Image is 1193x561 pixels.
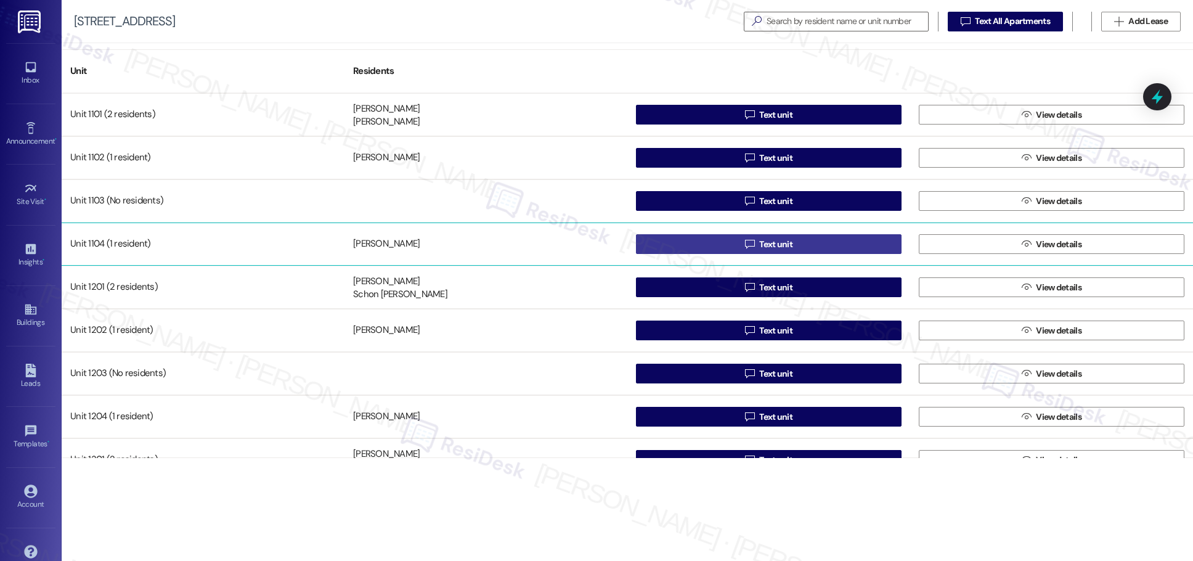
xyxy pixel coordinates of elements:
[353,102,420,115] div: [PERSON_NAME]
[636,234,902,254] button: Text unit
[919,364,1184,383] button: View details
[636,321,902,340] button: Text unit
[759,454,792,467] span: Text unit
[747,15,767,28] i: 
[1036,411,1081,424] span: View details
[62,448,344,472] div: Unit 1301 (2 residents)
[1114,17,1123,27] i: 
[1101,12,1181,31] button: Add Lease
[62,361,344,386] div: Unit 1203 (No residents)
[1036,195,1081,208] span: View details
[961,17,970,27] i: 
[759,411,792,424] span: Text unit
[1036,324,1081,337] span: View details
[1022,326,1031,335] i: 
[6,57,55,90] a: Inbox
[919,407,1184,427] button: View details
[1128,15,1168,28] span: Add Lease
[919,191,1184,211] button: View details
[1036,367,1081,380] span: View details
[353,152,420,165] div: [PERSON_NAME]
[745,282,754,292] i: 
[6,360,55,393] a: Leads
[759,152,792,165] span: Text unit
[47,438,49,446] span: •
[636,407,902,427] button: Text unit
[62,56,344,86] div: Unit
[759,109,792,121] span: Text unit
[62,318,344,343] div: Unit 1202 (1 resident)
[1022,239,1031,249] i: 
[919,321,1184,340] button: View details
[353,238,420,251] div: [PERSON_NAME]
[745,153,754,163] i: 
[745,239,754,249] i: 
[975,15,1050,28] span: Text All Apartments
[948,12,1063,31] button: Text All Apartments
[919,105,1184,125] button: View details
[353,116,420,129] div: [PERSON_NAME]
[919,148,1184,168] button: View details
[767,13,928,30] input: Search by resident name or unit number
[636,277,902,297] button: Text unit
[6,239,55,272] a: Insights •
[919,277,1184,297] button: View details
[353,289,447,301] div: Schon [PERSON_NAME]
[759,281,792,294] span: Text unit
[745,412,754,422] i: 
[62,275,344,300] div: Unit 1201 (2 residents)
[43,256,44,264] span: •
[1022,110,1031,120] i: 
[759,238,792,251] span: Text unit
[919,234,1184,254] button: View details
[636,450,902,470] button: Text unit
[1022,455,1031,465] i: 
[1036,281,1081,294] span: View details
[919,450,1184,470] button: View details
[6,178,55,211] a: Site Visit •
[44,195,46,204] span: •
[6,481,55,514] a: Account
[62,404,344,429] div: Unit 1204 (1 resident)
[745,369,754,379] i: 
[745,455,754,465] i: 
[353,411,420,424] div: [PERSON_NAME]
[636,191,902,211] button: Text unit
[1022,412,1031,422] i: 
[6,299,55,332] a: Buildings
[353,275,420,288] div: [PERSON_NAME]
[353,324,420,337] div: [PERSON_NAME]
[636,364,902,383] button: Text unit
[74,15,175,28] div: [STREET_ADDRESS]
[344,56,627,86] div: Residents
[1036,152,1081,165] span: View details
[18,10,43,33] img: ResiDesk Logo
[6,420,55,454] a: Templates •
[759,367,792,380] span: Text unit
[1022,369,1031,379] i: 
[62,232,344,256] div: Unit 1104 (1 resident)
[636,105,902,125] button: Text unit
[745,326,754,335] i: 
[759,195,792,208] span: Text unit
[1022,153,1031,163] i: 
[1036,454,1081,467] span: View details
[1036,238,1081,251] span: View details
[745,110,754,120] i: 
[353,448,420,461] div: [PERSON_NAME]
[62,189,344,213] div: Unit 1103 (No residents)
[1022,196,1031,206] i: 
[1036,109,1081,121] span: View details
[62,145,344,170] div: Unit 1102 (1 resident)
[62,102,344,127] div: Unit 1101 (2 residents)
[55,135,57,144] span: •
[745,196,754,206] i: 
[1022,282,1031,292] i: 
[759,324,792,337] span: Text unit
[636,148,902,168] button: Text unit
